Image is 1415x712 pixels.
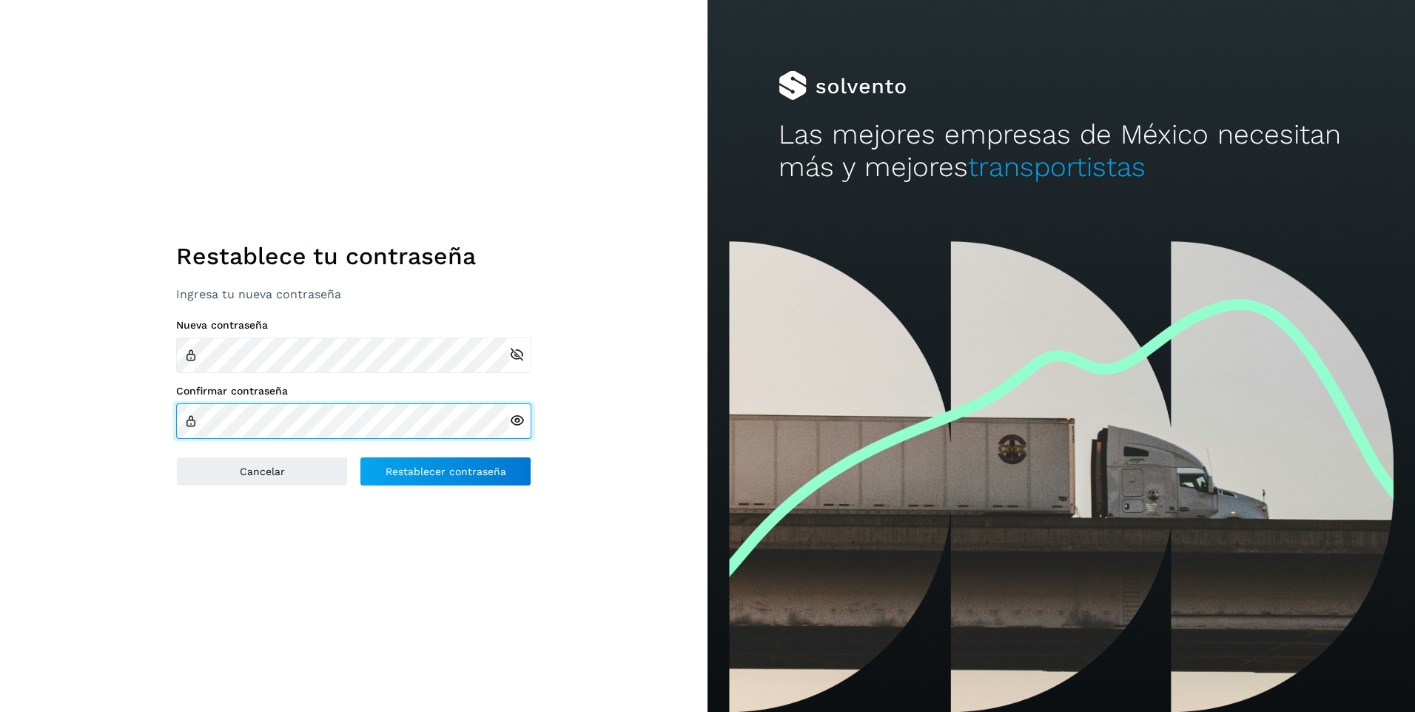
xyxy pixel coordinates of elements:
[360,457,531,486] button: Restablecer contraseña
[176,319,531,332] label: Nueva contraseña
[176,385,531,397] label: Confirmar contraseña
[176,457,348,486] button: Cancelar
[779,118,1345,184] h2: Las mejores empresas de México necesitan más y mejores
[968,151,1146,183] span: transportistas
[240,466,285,477] span: Cancelar
[386,466,506,477] span: Restablecer contraseña
[176,287,531,301] p: Ingresa tu nueva contraseña
[176,242,531,270] h1: Restablece tu contraseña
